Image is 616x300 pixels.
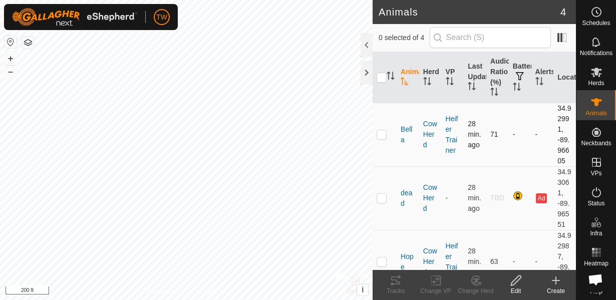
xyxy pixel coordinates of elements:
td: - [531,230,554,293]
th: Battery [509,52,531,103]
th: VP [442,52,464,103]
div: Open chat [582,266,609,293]
span: Hope [401,251,415,272]
p-sorticon: Activate to sort [490,89,498,97]
input: Search (S) [430,27,551,48]
a: Contact Us [196,287,226,296]
div: Tracks [376,286,416,295]
span: Sep 19, 2025, 10:04 PM [468,183,481,212]
th: Last Updated [464,52,486,103]
div: Cow Herd [423,182,438,214]
a: Heifer Trainer [446,115,458,154]
p-sorticon: Activate to sort [387,73,395,81]
span: Schedules [582,20,610,26]
div: Change VP [416,286,456,295]
span: Infra [590,230,602,236]
div: Edit [496,286,536,295]
img: Gallagher Logo [12,8,137,26]
div: Cow Herd [423,119,438,150]
p-sorticon: Activate to sort [513,84,521,92]
span: Bella [401,124,415,145]
p-sorticon: Activate to sort [535,79,543,87]
span: Heatmap [584,260,608,266]
p-sorticon: Activate to sort [423,79,431,87]
span: 63 [490,257,498,265]
p-sorticon: Activate to sort [401,79,409,87]
td: - [509,230,531,293]
td: - [509,103,531,166]
span: Status [587,200,604,206]
button: Ad [536,193,547,203]
td: 34.92991, -89.96605 [553,103,576,166]
span: 71 [490,130,498,138]
app-display-virtual-paddock-transition: - [446,194,448,202]
button: Map Layers [22,37,34,49]
button: + [5,53,17,65]
th: Animal [397,52,419,103]
div: Create [536,286,576,295]
th: Herd [419,52,442,103]
a: Heifer Trainer [446,242,458,281]
p-sorticon: Activate to sort [468,84,476,92]
span: Herds [588,80,604,86]
th: Location [553,52,576,103]
span: 4 [560,5,566,20]
td: 34.92987, -89.96604 [553,230,576,293]
span: Help [590,288,602,294]
span: TBD [490,194,504,202]
div: Cow Herd [423,246,438,277]
a: Help [576,270,616,298]
span: dead [401,188,415,209]
a: Privacy Policy [147,287,184,296]
p-sorticon: Activate to sort [446,79,454,87]
h2: Animals [379,6,560,18]
span: Notifications [580,50,612,56]
span: Sep 19, 2025, 10:04 PM [468,247,481,276]
span: Sep 19, 2025, 10:04 PM [468,120,481,149]
span: 0 selected of 4 [379,33,430,43]
span: VPs [590,170,601,176]
span: TW [156,12,167,23]
span: i [362,285,364,294]
td: 34.93061, -89.96551 [553,166,576,230]
th: Audio Ratio (%) [486,52,509,103]
span: Animals [585,110,607,116]
button: Reset Map [5,36,17,48]
th: Alerts [531,52,554,103]
button: – [5,66,17,78]
td: - [531,103,554,166]
div: Change Herd [456,286,496,295]
span: Neckbands [581,140,611,146]
button: i [357,284,368,295]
